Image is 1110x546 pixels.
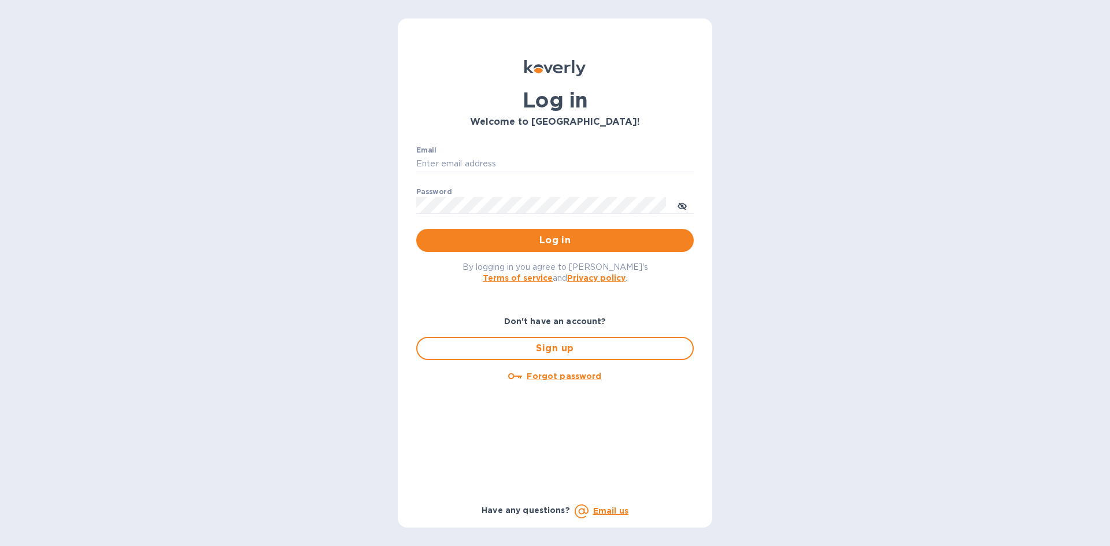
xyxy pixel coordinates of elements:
[416,188,452,195] label: Password
[416,88,694,112] h1: Log in
[416,117,694,128] h3: Welcome to [GEOGRAPHIC_DATA]!
[416,229,694,252] button: Log in
[482,506,570,515] b: Have any questions?
[425,233,684,247] span: Log in
[416,337,694,360] button: Sign up
[567,273,626,283] a: Privacy policy
[593,506,628,515] a: Email us
[671,194,694,217] button: toggle password visibility
[416,155,694,173] input: Enter email address
[427,341,683,355] span: Sign up
[416,147,436,154] label: Email
[504,317,606,326] b: Don't have an account?
[462,262,648,283] span: By logging in you agree to [PERSON_NAME]'s and .
[524,60,586,76] img: Koverly
[483,273,553,283] a: Terms of service
[527,372,601,381] u: Forgot password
